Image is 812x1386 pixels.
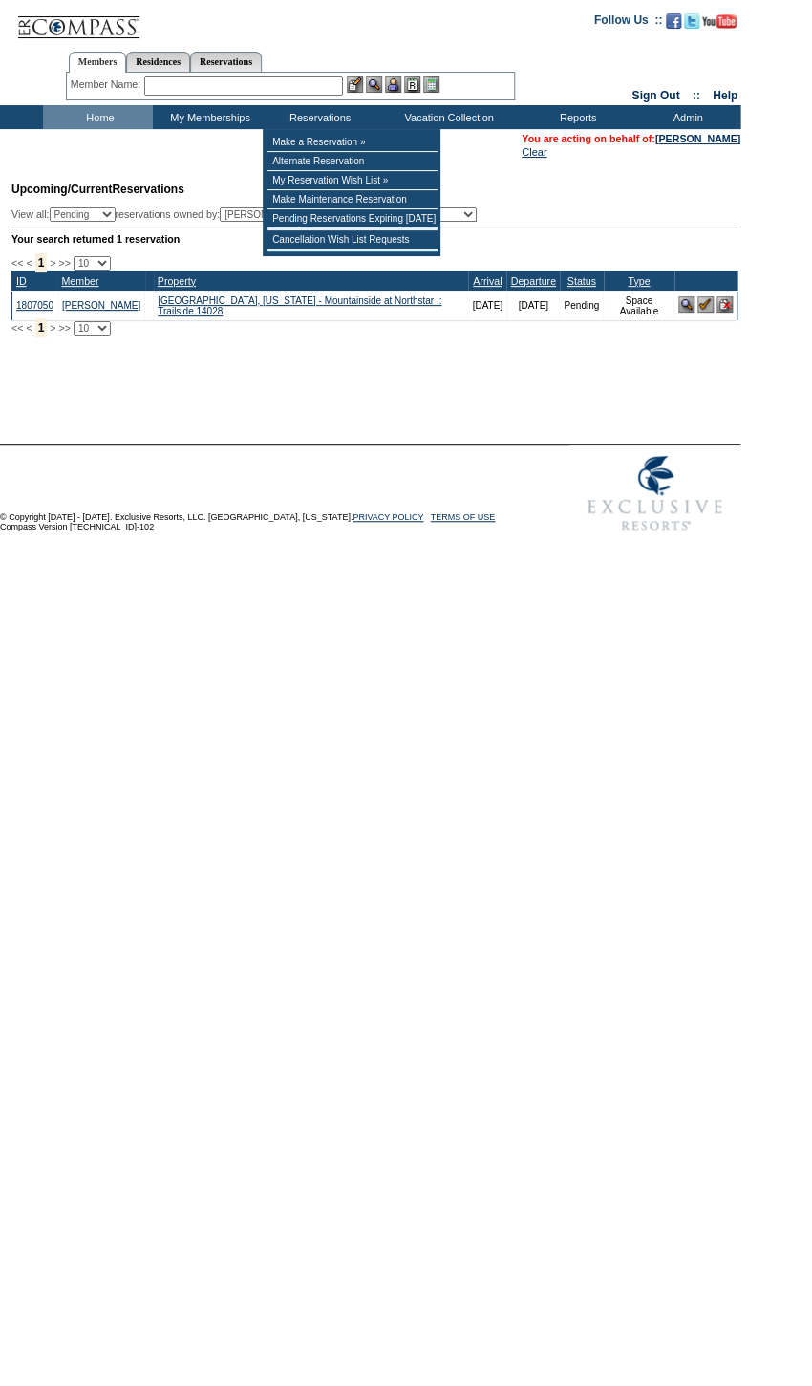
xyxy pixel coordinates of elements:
td: My Memberships [153,105,263,129]
a: Status [567,275,596,287]
td: [DATE] [506,291,559,320]
img: Impersonate [385,76,401,93]
td: Alternate Reservation [267,152,438,171]
td: Pending [560,291,604,320]
td: Follow Us :: [594,11,662,34]
a: TERMS OF USE [431,512,496,522]
a: Type [628,275,650,287]
a: Become our fan on Facebook [666,19,681,31]
a: Arrival [473,275,502,287]
img: b_edit.gif [347,76,363,93]
a: Follow us on Twitter [684,19,699,31]
img: Become our fan on Facebook [666,13,681,29]
a: Property [158,275,196,287]
span: << [11,257,23,269]
a: Reservations [190,52,262,72]
a: Clear [522,146,546,158]
a: ID [16,275,27,287]
td: [DATE] [468,291,506,320]
span: > [50,257,55,269]
div: View all: reservations owned by: [11,207,485,222]
span: 1 [35,318,48,337]
td: Make Maintenance Reservation [267,190,438,209]
span: > [50,322,55,334]
td: Space Available [604,291,674,320]
img: Follow us on Twitter [684,13,699,29]
span: >> [58,322,70,334]
span: >> [58,257,70,269]
img: View Reservation [678,296,694,313]
span: Reservations [11,183,184,196]
img: View [366,76,382,93]
td: Reservations [263,105,373,129]
span: You are acting on behalf of: [522,133,740,144]
td: Vacation Collection [373,105,521,129]
span: < [26,257,32,269]
span: :: [693,89,700,102]
a: Residences [126,52,190,72]
a: Members [69,52,127,73]
td: Reports [521,105,630,129]
span: 1 [35,253,48,272]
a: 1807050 [16,300,53,311]
span: < [26,322,32,334]
td: Admin [630,105,740,129]
a: Departure [510,275,555,287]
td: Cancellation Wish List Requests [267,230,438,249]
span: Upcoming/Current [11,183,112,196]
img: Subscribe to our YouTube Channel [702,14,737,29]
img: Cancel Reservation [716,296,733,313]
a: Help [713,89,737,102]
img: Exclusive Resorts [569,445,740,541]
a: [PERSON_NAME] [62,300,140,311]
a: [GEOGRAPHIC_DATA], [US_STATE] - Mountainside at Northstar :: Trailside 14028 [158,295,441,316]
a: Member [61,275,98,287]
div: Your search returned 1 reservation [11,233,737,245]
td: Home [43,105,153,129]
img: b_calculator.gif [423,76,439,93]
td: Pending Reservations Expiring [DATE] [267,209,438,228]
a: Subscribe to our YouTube Channel [702,19,737,31]
div: Member Name: [71,76,144,93]
td: Make a Reservation » [267,133,438,152]
td: My Reservation Wish List » [267,171,438,190]
a: [PERSON_NAME] [655,133,740,144]
img: Confirm Reservation [697,296,714,313]
span: << [11,322,23,334]
a: PRIVACY POLICY [353,512,423,522]
a: Sign Out [631,89,679,102]
img: Reservations [404,76,420,93]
